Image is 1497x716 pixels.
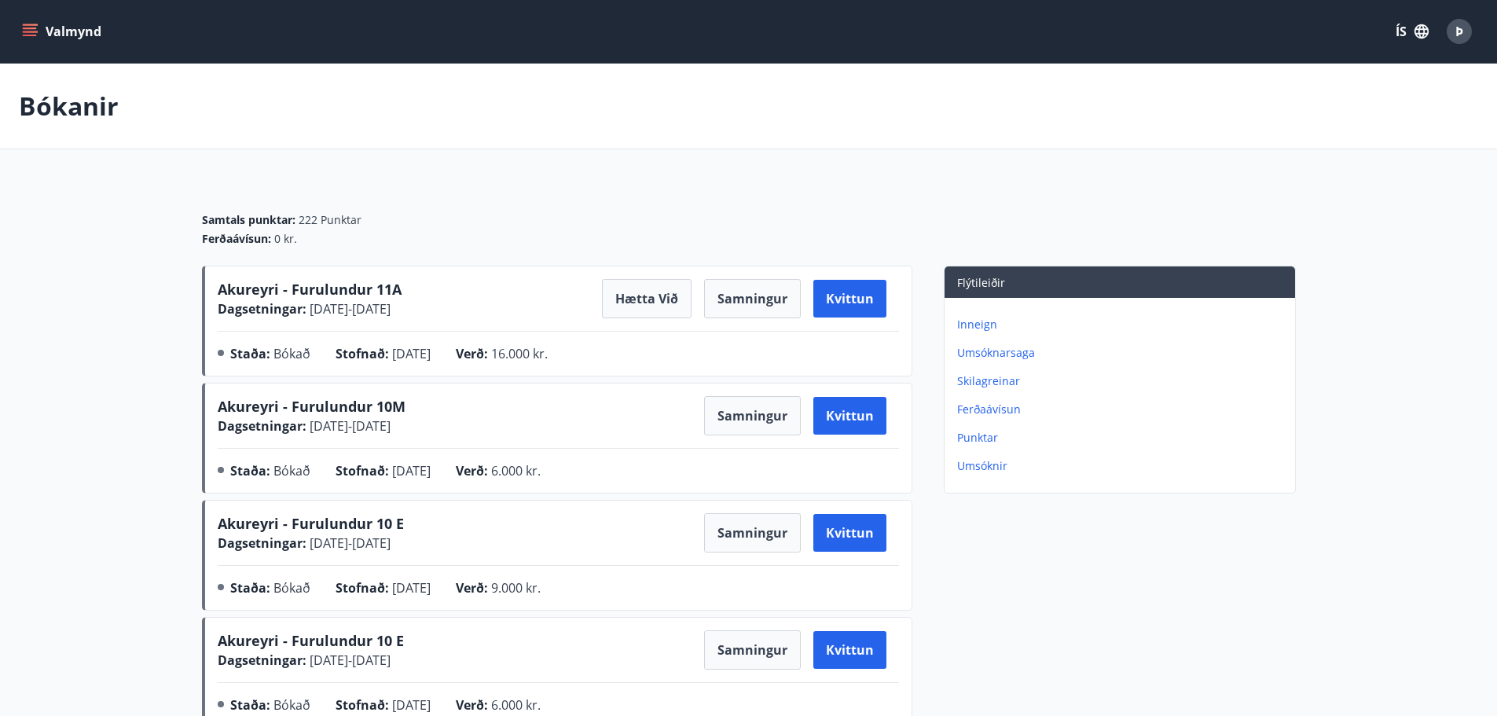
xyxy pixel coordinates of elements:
span: [DATE] - [DATE] [306,300,391,318]
span: Stofnað : [336,462,389,479]
span: [DATE] - [DATE] [306,417,391,435]
button: Samningur [704,396,801,435]
span: Stofnað : [336,696,389,714]
span: Staða : [230,345,270,362]
span: Staða : [230,579,270,597]
span: Staða : [230,696,270,714]
span: [DATE] [392,696,431,714]
span: Verð : [456,345,488,362]
span: Bókað [273,345,310,362]
button: menu [19,17,108,46]
button: Samningur [704,630,801,670]
span: Staða : [230,462,270,479]
span: Dagsetningar : [218,652,306,669]
span: [DATE] [392,462,431,479]
button: ÍS [1387,17,1437,46]
button: Samningur [704,279,801,318]
p: Punktar [957,430,1289,446]
p: Umsóknarsaga [957,345,1289,361]
span: Akureyri - Furulundur 10M [218,397,405,416]
span: Stofnað : [336,579,389,597]
span: Stofnað : [336,345,389,362]
span: [DATE] [392,579,431,597]
button: Kvittun [813,280,886,318]
span: Bókað [273,462,310,479]
span: Dagsetningar : [218,534,306,552]
span: Akureyri - Furulundur 10 E [218,631,404,650]
button: Kvittun [813,514,886,552]
span: Flýtileiðir [957,275,1005,290]
button: Samningur [704,513,801,553]
span: Ferðaávísun : [202,231,271,247]
p: Inneign [957,317,1289,332]
span: 6.000 kr. [491,462,541,479]
span: Akureyri - Furulundur 11A [218,280,402,299]
span: 6.000 kr. [491,696,541,714]
span: Bókað [273,696,310,714]
span: Verð : [456,696,488,714]
button: Þ [1440,13,1478,50]
span: Samtals punktar : [202,212,295,228]
span: Akureyri - Furulundur 10 E [218,514,404,533]
p: Skilagreinar [957,373,1289,389]
span: 16.000 kr. [491,345,548,362]
span: 0 kr. [274,231,297,247]
span: [DATE] [392,345,431,362]
span: 9.000 kr. [491,579,541,597]
span: 222 Punktar [299,212,361,228]
span: Dagsetningar : [218,300,306,318]
button: Kvittun [813,397,886,435]
span: Þ [1455,23,1463,40]
span: [DATE] - [DATE] [306,652,391,669]
p: Ferðaávísun [957,402,1289,417]
span: [DATE] - [DATE] [306,534,391,552]
span: Dagsetningar : [218,417,306,435]
span: Verð : [456,579,488,597]
span: Verð : [456,462,488,479]
p: Umsóknir [957,458,1289,474]
span: Bókað [273,579,310,597]
button: Hætta við [602,279,692,318]
p: Bókanir [19,89,119,123]
button: Kvittun [813,631,886,669]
